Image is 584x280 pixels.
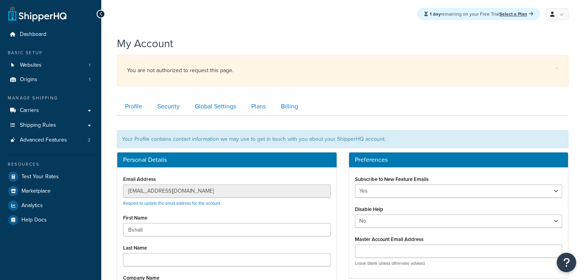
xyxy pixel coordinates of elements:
h1: My Account [117,36,173,51]
span: 1 [89,62,90,69]
span: Carriers [20,107,39,114]
span: Shipping Rules [20,122,56,129]
a: Carriers [6,103,95,118]
a: × [555,65,558,71]
span: Test Your Rates [21,174,59,180]
a: Shipping Rules [6,118,95,133]
button: Open Resource Center [557,253,576,272]
li: Websites [6,58,95,73]
p: Leave blank unless otherwise advised [355,261,563,266]
span: Analytics [21,202,43,209]
label: Disable Help [355,206,383,212]
a: Billing [273,98,304,115]
a: Profile [117,98,148,115]
a: Select a Plan [499,11,533,18]
a: Origins 1 [6,73,95,87]
h3: Preferences [355,156,563,163]
label: Master Account Email Address [355,236,423,242]
a: Test Your Rates [6,170,95,184]
strong: 1 day [430,11,441,18]
span: Advanced Features [20,137,67,144]
label: Last Name [123,245,147,251]
span: Dashboard [20,31,46,38]
h3: Personal Details [123,156,331,163]
a: Help Docs [6,213,95,227]
span: Marketplace [21,188,51,195]
a: Plans [243,98,272,115]
div: You are not authorized to request this page. [127,65,558,76]
a: Request to update the email address for this account [123,200,220,206]
a: Security [149,98,186,115]
li: Advanced Features [6,133,95,147]
span: 1 [89,76,90,83]
div: Basic Setup [6,50,95,56]
a: Marketplace [6,184,95,198]
label: Email Address [123,176,156,182]
div: Manage Shipping [6,95,95,101]
a: ShipperHQ Home [8,6,67,21]
div: remaining on your Free Trial [417,8,540,20]
label: First Name [123,215,147,221]
span: 2 [88,137,90,144]
a: Websites 1 [6,58,95,73]
a: Global Settings [187,98,242,115]
div: Resources [6,161,95,168]
div: Your Profile contains contact information we may use to get in touch with you about your ShipperH... [117,130,568,148]
span: Help Docs [21,217,47,223]
label: Subscribe to New Feature Emails [355,176,429,182]
span: Origins [20,76,37,83]
a: Dashboard [6,27,95,42]
li: Origins [6,73,95,87]
span: Websites [20,62,42,69]
a: Advanced Features 2 [6,133,95,147]
a: Analytics [6,198,95,213]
